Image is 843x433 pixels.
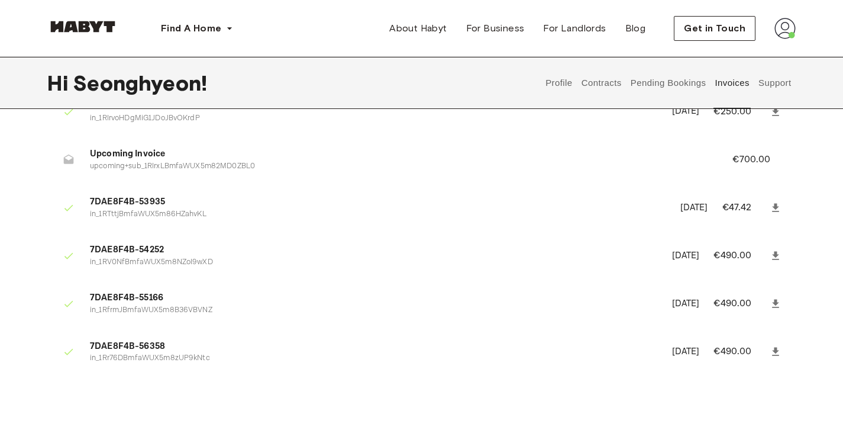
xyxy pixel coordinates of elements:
span: 7DAE8F4B-55166 [90,291,658,305]
span: About Habyt [389,21,447,36]
span: Get in Touch [684,21,745,36]
p: €490.00 [713,345,767,359]
p: €490.00 [713,297,767,311]
span: Upcoming Invoice [90,147,704,161]
button: Profile [544,57,574,109]
button: Find A Home [151,17,243,40]
span: For Landlords [543,21,606,36]
a: About Habyt [380,17,456,40]
p: [DATE] [680,201,708,215]
p: €490.00 [713,249,767,263]
p: [DATE] [672,105,700,118]
div: user profile tabs [541,57,796,109]
span: Find A Home [161,21,221,36]
a: For Landlords [534,17,615,40]
span: 7DAE8F4B-56358 [90,340,658,354]
span: 7DAE8F4B-53935 [90,195,666,209]
p: in_1RfrmJBmfaWUX5m8B36VBVNZ [90,305,658,316]
p: €700.00 [732,153,786,167]
p: €47.42 [722,201,767,215]
a: For Business [457,17,534,40]
span: Blog [625,21,646,36]
p: [DATE] [672,345,700,359]
p: in_1RIrvoHDgMiG1JDoJBvOKrdP [90,113,658,124]
p: in_1RV0NfBmfaWUX5m8NZoI9wXD [90,257,658,268]
p: in_1RTttjBmfaWUX5m86HZahvKL [90,209,666,220]
button: Support [757,57,793,109]
button: Get in Touch [674,16,755,41]
span: 7DAE8F4B-54252 [90,243,658,257]
img: avatar [774,18,796,39]
span: Hi [47,70,73,95]
button: Invoices [713,57,751,109]
span: For Business [466,21,525,36]
p: upcoming+sub_1RIrxLBmfaWUX5m82MD0ZBL0 [90,161,704,172]
button: Pending Bookings [629,57,708,109]
button: Contracts [580,57,623,109]
img: Habyt [47,21,118,33]
a: Blog [616,17,655,40]
p: €250.00 [713,105,767,119]
p: in_1Rr76DBmfaWUX5m8zUP9kNtc [90,353,658,364]
p: [DATE] [672,297,700,311]
span: Seonghyeon ! [73,70,207,95]
p: [DATE] [672,249,700,263]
